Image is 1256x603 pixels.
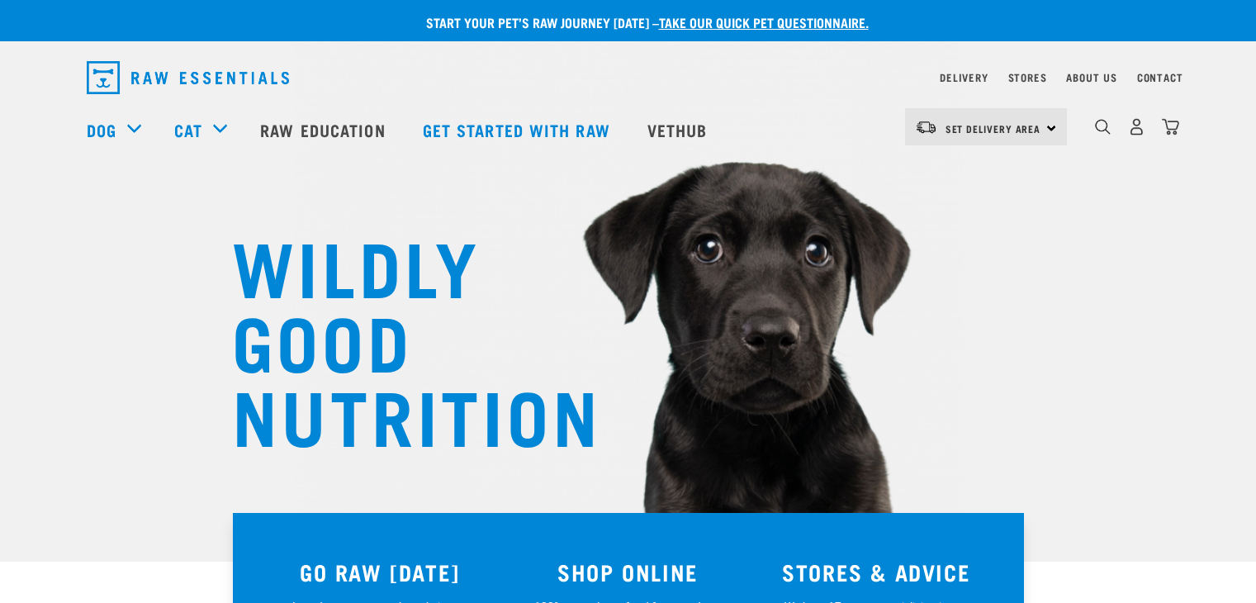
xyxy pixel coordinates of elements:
[244,97,405,163] a: Raw Education
[762,559,991,585] h3: STORES & ADVICE
[1095,119,1111,135] img: home-icon-1@2x.png
[915,120,937,135] img: van-moving.png
[1162,118,1179,135] img: home-icon@2x.png
[946,126,1041,131] span: Set Delivery Area
[1066,74,1116,80] a: About Us
[1008,74,1047,80] a: Stores
[87,117,116,142] a: Dog
[514,559,742,585] h3: SHOP ONLINE
[1137,74,1183,80] a: Contact
[940,74,988,80] a: Delivery
[1128,118,1145,135] img: user.png
[174,117,202,142] a: Cat
[659,18,869,26] a: take our quick pet questionnaire.
[406,97,631,163] a: Get started with Raw
[266,559,495,585] h3: GO RAW [DATE]
[73,55,1183,101] nav: dropdown navigation
[87,61,289,94] img: Raw Essentials Logo
[631,97,728,163] a: Vethub
[232,227,562,450] h1: WILDLY GOOD NUTRITION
